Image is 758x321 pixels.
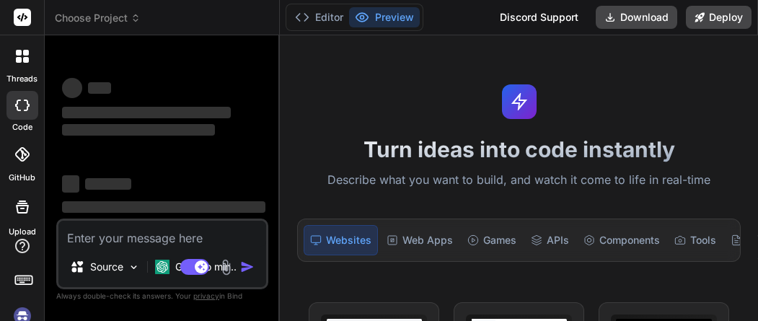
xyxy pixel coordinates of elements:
span: ‌ [62,175,79,193]
span: ‌ [62,107,231,118]
img: Pick Models [128,261,140,273]
div: Components [578,225,666,255]
button: Deploy [686,6,752,29]
label: Upload [9,226,36,238]
img: attachment [218,259,234,276]
button: Editor [289,7,349,27]
span: ‌ [62,201,265,213]
div: Games [462,225,522,255]
span: ‌ [62,124,215,136]
button: Download [596,6,677,29]
p: Always double-check its answers. Your in Bind [56,289,268,303]
span: ‌ [85,178,131,190]
p: Describe what you want to build, and watch it come to life in real-time [288,171,749,190]
span: ‌ [88,82,111,94]
span: Choose Project [55,11,141,25]
label: GitHub [9,172,35,184]
label: code [12,121,32,133]
p: GPT-4o min.. [175,260,237,274]
button: Preview [349,7,420,27]
img: icon [240,260,255,274]
div: APIs [525,225,575,255]
div: Web Apps [381,225,459,255]
span: ‌ [62,78,82,98]
img: GPT-4o mini [155,260,169,274]
div: Websites [304,225,378,255]
p: Source [90,260,123,274]
div: Discord Support [491,6,587,29]
h1: Turn ideas into code instantly [288,136,749,162]
span: privacy [193,291,219,300]
label: threads [6,73,38,85]
div: Tools [669,225,722,255]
